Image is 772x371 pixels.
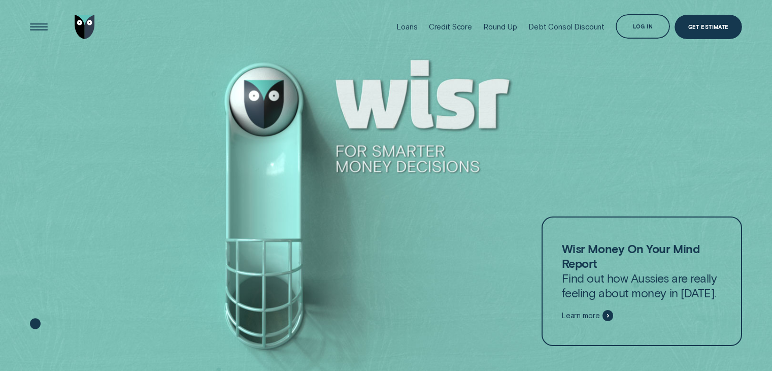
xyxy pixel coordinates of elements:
a: Get Estimate [675,15,742,39]
button: Open Menu [26,15,51,39]
button: Log in [616,14,670,39]
span: Learn more [562,311,600,320]
strong: Wisr Money On Your Mind Report [562,241,699,270]
a: Wisr Money On Your Mind ReportFind out how Aussies are really feeling about money in [DATE].Learn... [542,217,743,346]
div: Credit Score [429,22,472,32]
div: Round Up [483,22,517,32]
img: Wisr [75,15,95,39]
div: Loans [396,22,417,32]
div: Debt Consol Discount [528,22,605,32]
p: Find out how Aussies are really feeling about money in [DATE]. [562,241,722,300]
